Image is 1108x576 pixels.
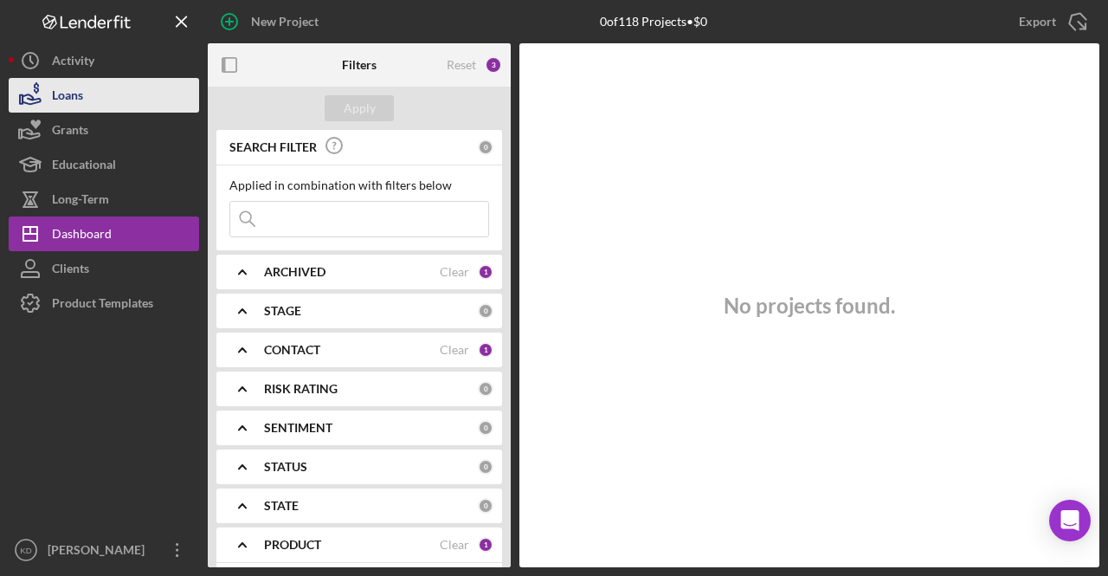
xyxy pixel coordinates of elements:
[478,498,493,514] div: 0
[342,58,377,72] b: Filters
[251,4,319,39] div: New Project
[264,265,325,279] b: ARCHIVED
[229,178,489,192] div: Applied in combination with filters below
[478,381,493,397] div: 0
[52,43,94,82] div: Activity
[724,294,895,318] h3: No projects found.
[478,303,493,319] div: 0
[440,265,469,279] div: Clear
[440,538,469,552] div: Clear
[9,286,199,320] button: Product Templates
[9,78,199,113] button: Loans
[9,43,199,78] button: Activity
[52,217,112,256] div: Dashboard
[264,460,307,474] b: STATUS
[9,113,199,147] button: Grants
[52,251,89,290] div: Clients
[9,251,199,286] button: Clients
[1019,4,1056,39] div: Export
[600,15,707,29] div: 0 of 118 Projects • $0
[52,78,83,117] div: Loans
[478,420,493,436] div: 0
[478,537,493,553] div: 1
[9,182,199,217] button: Long-Term
[1049,500,1091,541] div: Open Intercom Messenger
[9,533,199,567] button: KD[PERSON_NAME]
[20,546,31,555] text: KD
[43,533,156,572] div: [PERSON_NAME]
[208,4,336,39] button: New Project
[485,56,502,74] div: 3
[478,264,493,280] div: 1
[478,139,493,155] div: 0
[264,499,299,513] b: STATE
[478,459,493,475] div: 0
[52,113,88,152] div: Grants
[1002,4,1099,39] button: Export
[52,182,109,221] div: Long-Term
[478,342,493,358] div: 1
[9,147,199,182] button: Educational
[264,382,338,396] b: RISK RATING
[52,286,153,325] div: Product Templates
[9,217,199,251] button: Dashboard
[344,95,376,121] div: Apply
[447,58,476,72] div: Reset
[264,538,321,552] b: PRODUCT
[264,421,332,435] b: SENTIMENT
[264,343,320,357] b: CONTACT
[52,147,116,186] div: Educational
[264,304,301,318] b: STAGE
[229,140,317,154] b: SEARCH FILTER
[440,343,469,357] div: Clear
[325,95,394,121] button: Apply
